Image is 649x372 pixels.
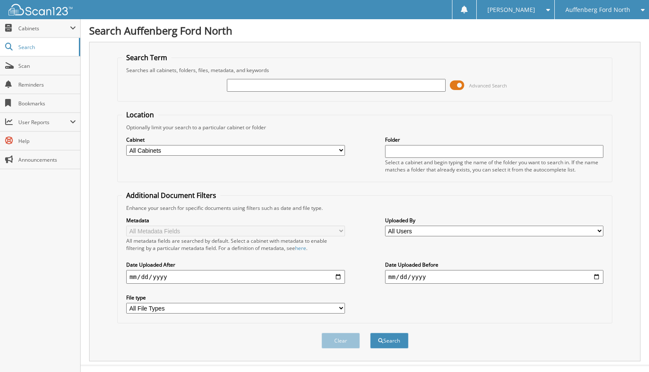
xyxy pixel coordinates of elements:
span: Help [18,137,76,145]
span: Auffenberg Ford North [565,7,630,12]
label: File type [126,294,345,301]
label: Uploaded By [385,217,604,224]
legend: Location [122,110,158,119]
legend: Additional Document Filters [122,191,220,200]
a: here [295,244,306,252]
button: Clear [322,333,360,349]
input: start [126,270,345,284]
span: Scan [18,62,76,70]
div: Select a cabinet and begin typing the name of the folder you want to search in. If the name match... [385,159,604,173]
button: Search [370,333,409,349]
span: Cabinets [18,25,70,32]
legend: Search Term [122,53,171,62]
label: Cabinet [126,136,345,143]
span: Announcements [18,156,76,163]
div: All metadata fields are searched by default. Select a cabinet with metadata to enable filtering b... [126,237,345,252]
span: Advanced Search [469,82,507,89]
span: Bookmarks [18,100,76,107]
span: [PERSON_NAME] [487,7,535,12]
label: Date Uploaded After [126,261,345,268]
span: Search [18,44,75,51]
div: Searches all cabinets, folders, files, metadata, and keywords [122,67,608,74]
div: Optionally limit your search to a particular cabinet or folder [122,124,608,131]
label: Metadata [126,217,345,224]
label: Folder [385,136,604,143]
label: Date Uploaded Before [385,261,604,268]
img: scan123-logo-white.svg [9,4,72,15]
span: User Reports [18,119,70,126]
input: end [385,270,604,284]
span: Reminders [18,81,76,88]
h1: Search Auffenberg Ford North [89,23,640,38]
div: Enhance your search for specific documents using filters such as date and file type. [122,204,608,212]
